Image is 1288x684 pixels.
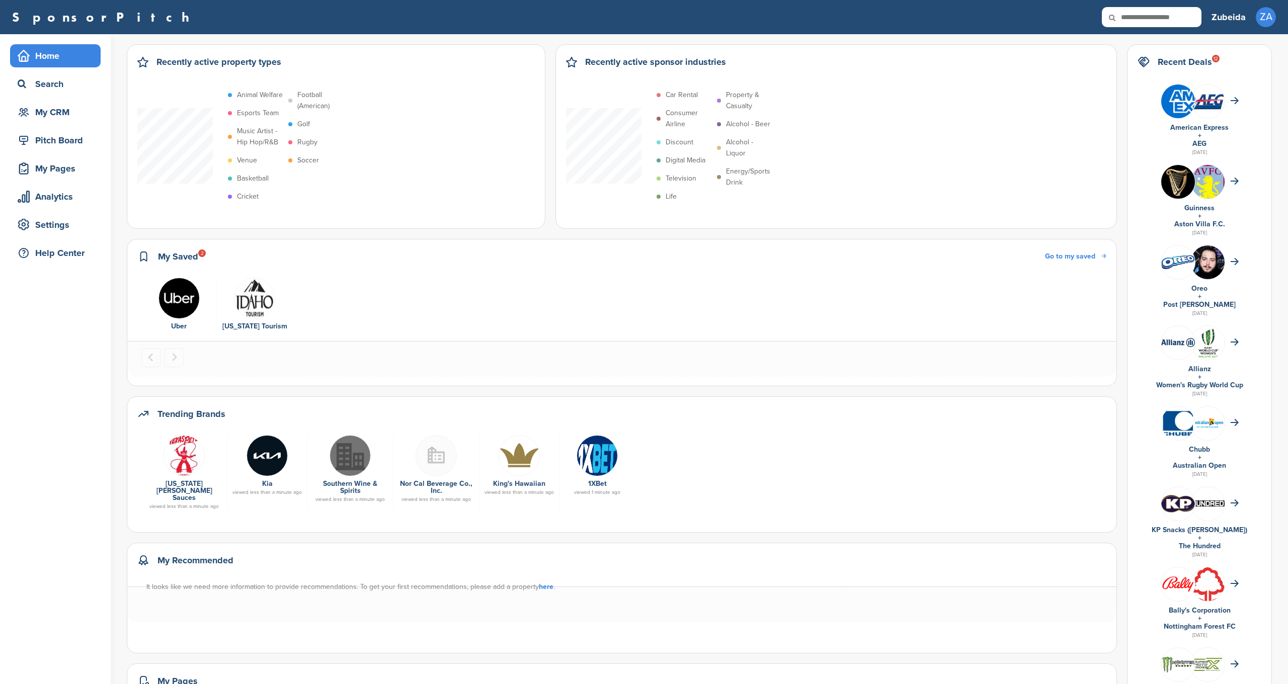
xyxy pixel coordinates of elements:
a: Go to my saved [1045,251,1106,262]
p: Television [666,173,696,184]
a: Buildingmissing [398,435,474,475]
h2: Trending Brands [157,407,225,421]
div: 1 of 2 [141,278,217,332]
h2: Recent Deals [1158,55,1212,69]
p: Golf [297,119,310,130]
p: Esports Team [237,108,279,119]
div: Pitch Board [15,131,101,149]
a: Bally's Corporation [1169,606,1231,615]
div: viewed less than a minute ago [232,490,302,495]
img: 440px monster energy logo [1161,657,1195,672]
a: Women's Rugby World Cup [1156,381,1243,389]
a: + [1198,453,1201,462]
p: Football (American) [297,90,344,112]
p: Basketball [237,173,269,184]
div: 12 [1212,55,1220,62]
img: Data [499,435,540,476]
div: [DATE] [1138,550,1261,559]
img: Open uri20141112 64162 d90exl?1415808348 [1191,417,1225,429]
img: 13524564 10153758406911519 7648398964988343964 n [1161,165,1195,199]
img: Data?1415810597 [1191,567,1225,627]
a: + [1198,292,1201,301]
a: + [1198,534,1201,542]
div: Analytics [15,188,101,206]
a: My CRM [10,101,101,124]
img: Data [1161,255,1195,269]
div: 2 of 2 [217,278,292,332]
a: + [1198,212,1201,220]
p: Animal Welfare [237,90,283,101]
div: viewed less than a minute ago [485,490,554,495]
img: Amex logo [1161,84,1195,118]
a: SponsorPitch [12,11,196,24]
img: Data?1415810237 [1191,165,1225,213]
a: KP Snacks ([PERSON_NAME]) [1152,526,1247,534]
span: Go to my saved [1045,252,1095,261]
a: 9hu7ttbe 400x400 [232,435,302,475]
h2: My Saved [158,249,198,264]
div: [DATE] [1138,631,1261,640]
a: Screenshot 2018 08 09 at 9.03.11 am [565,435,630,475]
img: 300px the hundred logo [1191,500,1225,506]
div: [DATE] [1138,309,1261,318]
a: The Hundred [1179,542,1221,550]
div: My CRM [15,103,101,121]
a: American Express [1170,123,1229,132]
div: viewed less than a minute ago [312,497,388,502]
img: Buildingmissing [416,435,457,476]
a: Aston Villa F.C. [1174,220,1225,228]
img: Screenshot 2018 10 25 at 8.58.45 am [1191,245,1225,296]
a: Search [10,72,101,96]
a: + [1198,614,1201,623]
a: [US_STATE] [PERSON_NAME] Sauces [156,479,212,502]
div: viewed less than a minute ago [398,497,474,502]
span: ZA [1256,7,1276,27]
a: Southern Wine & Spirits [323,479,377,495]
div: Settings [15,216,101,234]
div: viewed 1 minute ago [565,490,630,495]
p: Music Artist - Hip Hop/R&B [237,126,283,148]
div: Help Center [15,244,101,262]
p: Discount [666,137,693,148]
p: Rugby [297,137,317,148]
a: Analytics [10,185,101,208]
a: Australian Open [1173,461,1226,470]
a: My Pages [10,157,101,180]
p: Consumer Airline [666,108,712,130]
a: New idaho tourism logo cropped 220x136 [US_STATE] Tourism [222,278,287,332]
a: + [1198,131,1201,140]
img: Uber logo [158,278,200,319]
div: Home [15,47,101,65]
img: Screen shot 2017 07 07 at 4.57.59 pm [1191,326,1225,363]
div: My Pages [15,159,101,178]
a: Indu 2 [312,435,388,475]
a: Uber logo Uber [146,278,211,332]
a: Zubeida [1212,6,1246,28]
p: Cricket [237,191,259,202]
a: AEG [1192,139,1206,148]
a: Settings [10,213,101,236]
img: 9hu7ttbe 400x400 [247,435,288,476]
a: Nottingham Forest FC [1164,622,1236,631]
img: Bally technologies logo.svg [1161,575,1195,593]
img: Data [164,435,205,476]
h2: Recently active sponsor industries [585,55,726,69]
a: Nor Cal Beverage Co., Inc. [400,479,472,495]
a: + [1198,373,1201,381]
a: Oreo [1191,284,1207,293]
img: Screenshot 2018 08 09 at 9.03.11 am [577,435,618,476]
p: Property & Casualty [726,90,772,112]
div: [DATE] [1138,148,1261,157]
img: Indu 2 [330,435,371,476]
img: Data [1161,338,1195,347]
a: Help Center [10,241,101,265]
a: Kia [262,479,273,488]
img: Smx [1191,656,1225,673]
a: here [539,582,553,591]
div: [DATE] [1138,470,1261,479]
h2: Recently active property types [156,55,281,69]
div: It looks like we need more information to provide recommendations. To get your first recommendati... [146,581,1107,592]
a: Pitch Board [10,129,101,152]
p: Venue [237,155,257,166]
a: Home [10,44,101,67]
